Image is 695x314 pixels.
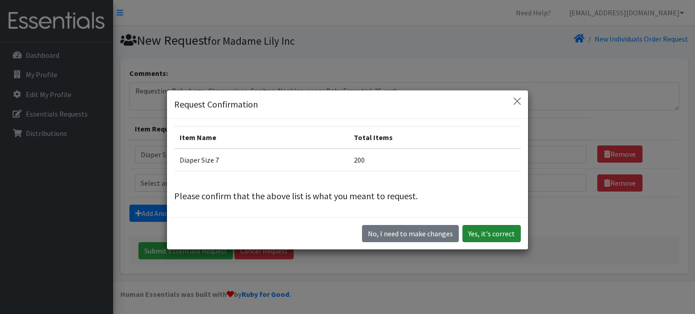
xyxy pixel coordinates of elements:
[462,225,521,242] button: Yes, it's correct
[174,189,521,203] p: Please confirm that the above list is what you meant to request.
[348,149,521,171] td: 200
[510,94,524,108] button: Close
[362,225,459,242] button: No I need to make changes
[174,126,348,149] th: Item Name
[174,149,348,171] td: Diaper Size 7
[348,126,521,149] th: Total Items
[174,98,258,111] h5: Request Confirmation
